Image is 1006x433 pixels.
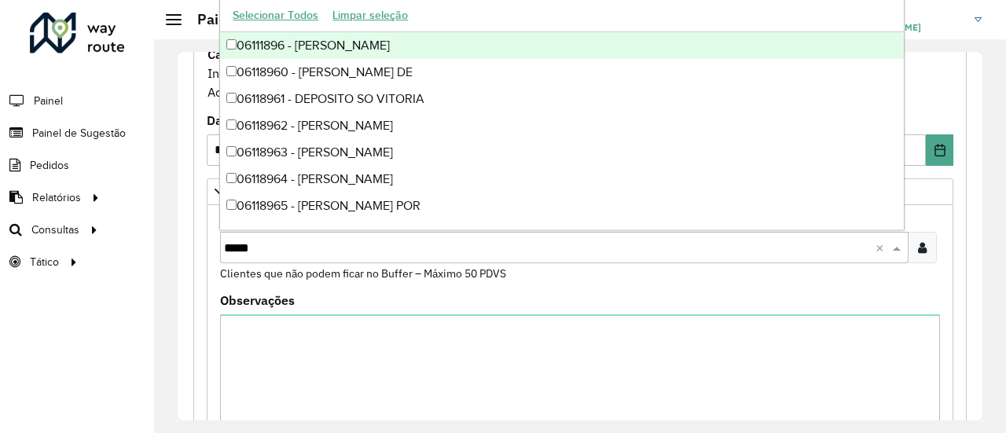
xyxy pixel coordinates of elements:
strong: Cadastro Painel de sugestão de roteirização: [207,46,467,62]
div: 06118964 - [PERSON_NAME] [220,166,903,193]
span: Clear all [876,238,889,257]
button: Limpar seleção [325,3,415,28]
span: Relatórios [32,189,81,206]
span: Pedidos [30,157,69,174]
button: Selecionar Todos [226,3,325,28]
div: Informe a data de inicio, fim e preencha corretamente os campos abaixo. Ao final, você irá pré-vi... [207,44,953,102]
small: Clientes que não podem ficar no Buffer – Máximo 50 PDVS [220,266,506,281]
div: 06118961 - DEPOSITO SO VITORIA [220,86,903,112]
button: Choose Date [926,134,953,166]
span: Painel [34,93,63,109]
h2: Painel de Sugestão - Criar registro [182,11,421,28]
div: 06111896 - [PERSON_NAME] [220,32,903,59]
div: 06118965 - [PERSON_NAME] POR [220,193,903,219]
label: Observações [220,291,295,310]
div: 06118960 - [PERSON_NAME] DE [220,59,903,86]
div: 06118962 - [PERSON_NAME] [220,112,903,139]
span: Consultas [31,222,79,238]
label: Data de Vigência Inicial [207,111,351,130]
div: 06118963 - [PERSON_NAME] [220,139,903,166]
div: 06118966 - [PERSON_NAME] DA SI [220,219,903,246]
span: Tático [30,254,59,270]
span: Painel de Sugestão [32,125,126,141]
a: Priorizar Cliente - Não podem ficar no buffer [207,178,953,205]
